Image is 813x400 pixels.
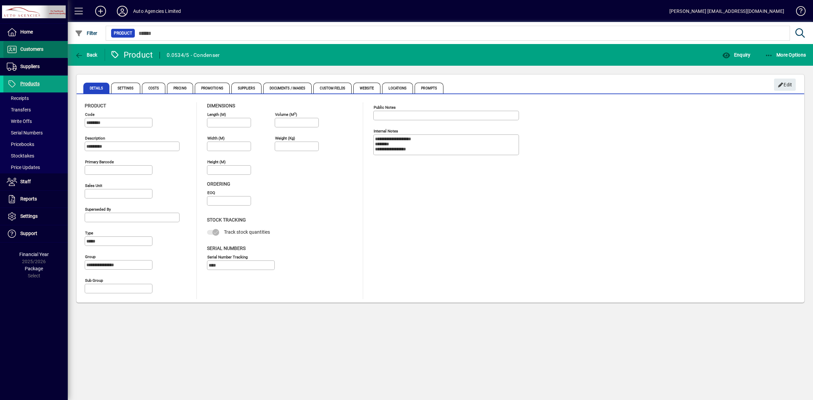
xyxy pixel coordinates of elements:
span: Locations [382,83,413,93]
mat-label: Height (m) [207,160,226,164]
span: Pricing [167,83,193,93]
span: Serial Numbers [207,246,246,251]
span: Filter [75,30,98,36]
mat-label: Public Notes [374,105,396,110]
mat-label: Superseded by [85,207,111,212]
span: More Options [765,52,806,58]
span: Dimensions [207,103,235,108]
mat-label: Description [85,136,105,141]
mat-label: Width (m) [207,136,225,141]
span: Reports [20,196,37,202]
span: Enquiry [722,52,750,58]
a: Transfers [3,104,68,115]
a: Knowledge Base [791,1,805,23]
span: Costs [142,83,166,93]
mat-label: Serial Number tracking [207,254,248,259]
mat-label: Internal Notes [374,129,398,133]
span: Settings [111,83,140,93]
mat-label: Primary barcode [85,160,114,164]
button: Profile [111,5,133,17]
span: Product [85,103,106,108]
div: [PERSON_NAME] [EMAIL_ADDRESS][DOMAIN_NAME] [669,6,784,17]
mat-label: Sub group [85,278,103,283]
span: Support [20,231,37,236]
span: Custom Fields [313,83,351,93]
span: Write Offs [7,119,32,124]
a: Receipts [3,92,68,104]
span: Price Updates [7,165,40,170]
a: Suppliers [3,58,68,75]
span: Products [20,81,40,86]
span: Prompts [415,83,443,93]
app-page-header-button: Back [68,49,105,61]
span: Suppliers [231,83,262,93]
span: Stocktakes [7,153,34,159]
div: Auto Agencies Limited [133,6,181,17]
span: Ordering [207,181,230,187]
a: Price Updates [3,162,68,173]
mat-label: Length (m) [207,112,226,117]
span: Track stock quantities [224,229,270,235]
a: Customers [3,41,68,58]
span: Edit [778,79,792,90]
a: Write Offs [3,115,68,127]
span: Product [114,30,132,37]
a: Support [3,225,68,242]
button: Back [73,49,99,61]
button: More Options [763,49,808,61]
div: 0.0534/5 - Condenser [167,50,220,61]
button: Edit [774,79,796,91]
mat-label: Type [85,231,93,235]
span: Stock Tracking [207,217,246,223]
a: Staff [3,173,68,190]
span: Details [83,83,109,93]
span: Home [20,29,33,35]
a: Settings [3,208,68,225]
mat-label: Sales unit [85,183,102,188]
button: Filter [73,27,99,39]
a: Reports [3,191,68,208]
mat-label: EOQ [207,190,215,195]
span: Documents / Images [263,83,312,93]
span: Financial Year [19,252,49,257]
a: Stocktakes [3,150,68,162]
mat-label: Code [85,112,95,117]
button: Enquiry [721,49,752,61]
span: Receipts [7,96,29,101]
span: Website [353,83,381,93]
sup: 3 [294,111,296,115]
span: Promotions [195,83,230,93]
div: Product [110,49,153,60]
span: Staff [20,179,31,184]
mat-label: Weight (Kg) [275,136,295,141]
mat-label: Volume (m ) [275,112,297,117]
span: Back [75,52,98,58]
span: Customers [20,46,43,52]
a: Serial Numbers [3,127,68,139]
a: Home [3,24,68,41]
span: Pricebooks [7,142,34,147]
span: Serial Numbers [7,130,43,135]
button: Add [90,5,111,17]
span: Settings [20,213,38,219]
span: Suppliers [20,64,40,69]
mat-label: Group [85,254,96,259]
a: Pricebooks [3,139,68,150]
span: Package [25,266,43,271]
span: Transfers [7,107,31,112]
